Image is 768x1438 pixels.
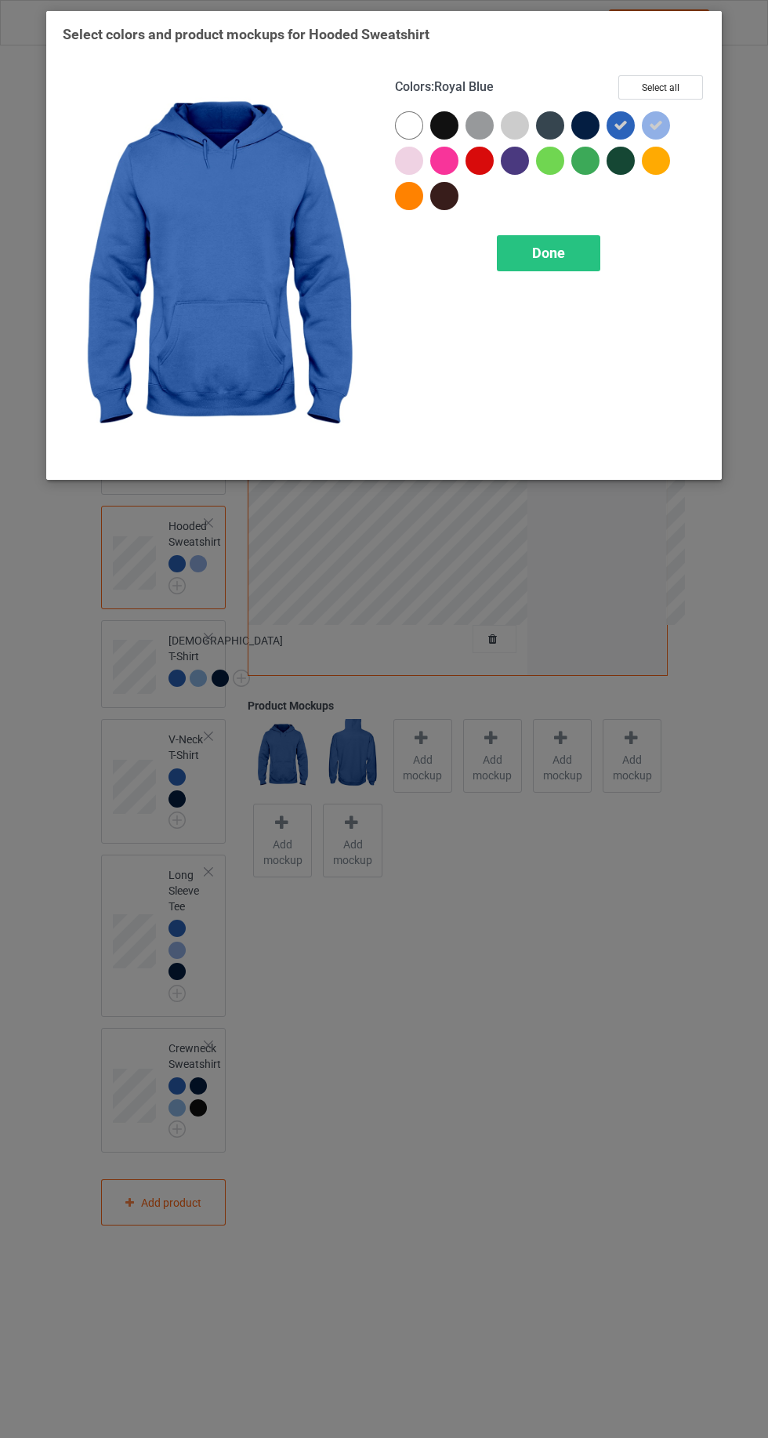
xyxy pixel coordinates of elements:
[618,75,703,100] button: Select all
[63,75,373,463] img: regular.jpg
[395,79,494,96] h4: :
[532,245,565,261] span: Done
[63,26,429,42] span: Select colors and product mockups for Hooded Sweatshirt
[434,79,494,94] span: Royal Blue
[395,79,431,94] span: Colors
